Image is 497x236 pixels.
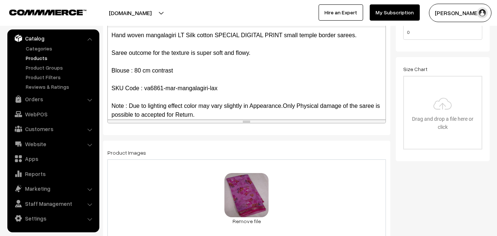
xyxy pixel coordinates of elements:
label: Size Chart [403,65,427,73]
a: Catalog [9,32,97,45]
a: Products [24,54,97,62]
img: user [477,7,488,18]
p: Hand woven mangalagiri LT Silk cotton SPECIAL DIGITAL PRINT small temple border sarees. Saree out... [111,31,382,119]
a: Orders [9,92,97,106]
input: Enter Number [403,25,482,40]
a: My Subscription [370,4,420,21]
a: Product Groups [24,64,97,71]
button: [DOMAIN_NAME] [83,4,177,22]
a: Hire an Expert [319,4,363,21]
div: resize [108,120,386,123]
a: Categories [24,45,97,52]
a: Marketing [9,182,97,195]
a: Settings [9,212,97,225]
label: Product Images [107,149,146,156]
a: Reports [9,167,97,180]
a: Website [9,137,97,151]
a: Product Filters [24,73,97,81]
button: [PERSON_NAME] [429,4,491,22]
img: COMMMERCE [9,10,86,15]
a: Apps [9,152,97,165]
a: Remove file [224,217,269,225]
a: COMMMERCE [9,7,74,16]
a: WebPOS [9,108,97,121]
a: Reviews & Ratings [24,83,97,91]
a: Customers [9,122,97,135]
a: Staff Management [9,197,97,210]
